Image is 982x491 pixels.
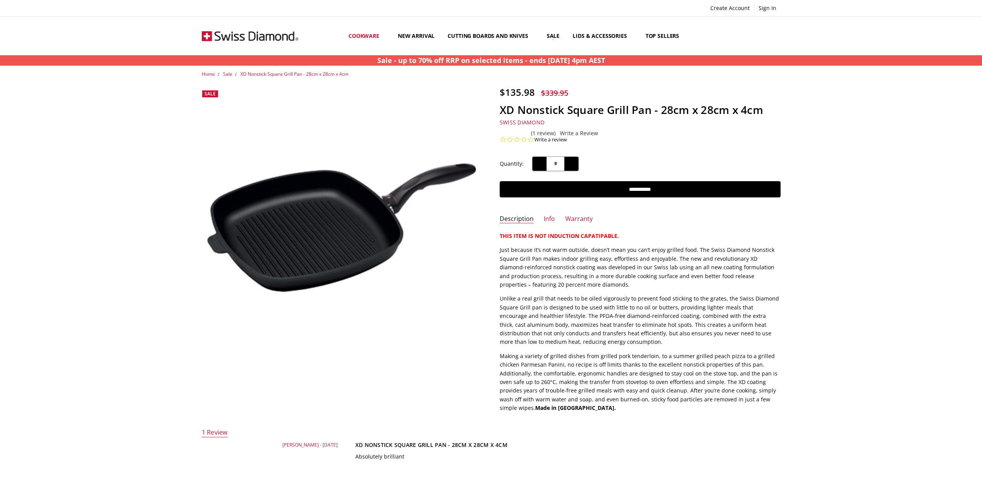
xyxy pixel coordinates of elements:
p: Unlike a real grill that needs to be oiled vigorously to prevent food sticking to the grates, the... [500,294,781,346]
span: THIS ITEM IS NOT INDUCTION CAPATIPABLE. [500,232,619,240]
strong: Sale - up to 70% off RRP on selected items - ends [DATE] 4pm AEST [377,56,605,65]
a: Write a review [534,136,567,143]
img: Free Shipping On Every Order [202,17,298,55]
img: XD Nonstick Square Grill Pan - 28cm x 28cm x 4cm [202,155,483,299]
img: XD Nonstick Square Grill Pan - 28cm x 28cm x 4cm [218,371,219,372]
a: Cutting boards and knives [441,19,540,53]
label: Quantity: [500,160,524,168]
span: $339.95 [541,88,568,98]
a: Sale [223,71,232,77]
a: Lids & Accessories [566,19,639,53]
a: Sign In [754,3,781,14]
a: New arrival [391,19,441,53]
h1: XD Nonstick Square Grill Pan - 28cm x 28cm x 4cm [500,103,781,117]
a: Cookware [342,19,391,53]
a: XD Nonstick Square Grill Pan - 28cm x 28cm x 4cm [240,71,348,77]
p: Absolutely brilliant [355,452,781,461]
a: Info [544,215,555,224]
span: $135.98 [500,86,535,99]
a: XD Nonstick Square Grill Pan - 28cm x 28cm x 4cm [202,87,483,368]
a: Description [500,215,534,224]
a: Create Account [706,3,754,14]
img: XD Nonstick Square Grill Pan - 28cm x 28cm x 4cm [221,371,221,372]
p: Just because it’s not warm outside, doesn’t mean you can’t enjoy grilled food. The Swiss Diamond ... [500,246,781,289]
a: (1 review) [531,130,556,136]
a: Top Sellers [639,19,686,53]
h3: 1 Review [202,428,228,437]
span: Sale [205,90,216,97]
p: [PERSON_NAME] - [DATE] [282,442,338,449]
a: Warranty [565,215,593,224]
h5: XD NONSTICK SQUARE GRILL PAN - 28CM X 28CM X 4CM [355,442,781,449]
p: Making a variety of grilled dishes from grilled pork tenderloin, to a summer grilled peach pizza ... [500,352,781,413]
a: Write a Review [560,130,598,136]
a: Swiss Diamond [500,119,544,126]
a: Home [202,71,215,77]
a: Sale [540,19,566,53]
strong: Made in [GEOGRAPHIC_DATA]. [535,404,616,411]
